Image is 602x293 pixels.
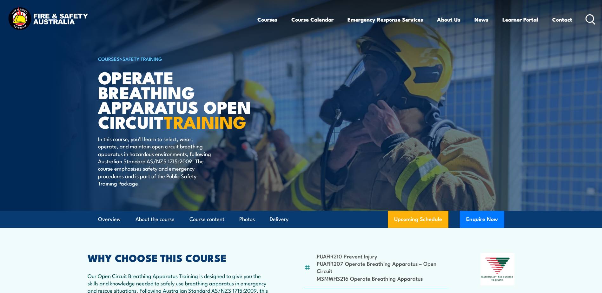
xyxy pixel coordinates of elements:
li: PUAFIR210 Prevent Injury [317,252,450,260]
a: News [474,11,488,28]
li: MSMWHS216 Operate Breathing Apparatus [317,275,450,282]
a: Course content [189,211,224,228]
h2: WHY CHOOSE THIS COURSE [88,253,273,262]
strong: TRAINING [164,108,246,134]
a: Safety Training [122,55,162,62]
h6: > [98,55,255,62]
p: In this course, you’ll learn to select, wear, operate, and maintain open circuit breathing appara... [98,135,214,187]
a: Courses [257,11,277,28]
a: About Us [437,11,460,28]
li: PUAFIR207 Operate Breathing Apparatus – Open Circuit [317,260,450,275]
a: Learner Portal [502,11,538,28]
a: Delivery [270,211,288,228]
a: Photos [239,211,255,228]
a: Emergency Response Services [347,11,423,28]
a: Overview [98,211,121,228]
h1: Operate Breathing Apparatus Open Circuit [98,70,255,129]
a: Contact [552,11,572,28]
button: Enquire Now [460,211,504,228]
a: COURSES [98,55,120,62]
a: Course Calendar [291,11,334,28]
a: Upcoming Schedule [388,211,448,228]
img: Nationally Recognised Training logo. [480,253,515,285]
a: About the course [136,211,175,228]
